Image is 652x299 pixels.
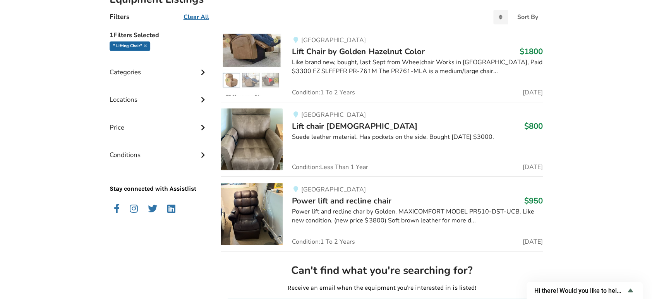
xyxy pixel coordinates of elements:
img: transfer aids-power lift and recline chair [221,183,283,245]
span: [DATE] [523,89,543,96]
a: transfer aids-lift chair 6 months old[GEOGRAPHIC_DATA]Lift chair [DEMOGRAPHIC_DATA]$800Suede leat... [221,102,542,176]
span: Condition: Less Than 1 Year [292,164,368,170]
h5: 1 Filters Selected [110,27,209,41]
div: Power lift and recline char by Golden. MAXICOMFORT MODEL PR510-DST-UCB. Like new condition. (new ... [292,207,542,225]
img: transfer aids-lift chair 6 months old [221,108,283,170]
div: Suede leather material. Has pockets on the side. Bought [DATE] $3000. [292,133,542,142]
div: " lifting chair" [110,41,150,51]
h3: $800 [524,121,543,131]
span: Power lift and recline chair [292,195,391,206]
div: Categories [110,53,209,80]
span: [GEOGRAPHIC_DATA] [301,185,366,194]
span: Condition: 1 To 2 Years [292,89,355,96]
div: Sort By [517,14,538,20]
h2: Can't find what you're searching for? [227,264,536,277]
span: Condition: 1 To 2 Years [292,239,355,245]
span: Hi there! Would you like to help us improve AssistList? [534,287,626,294]
h3: $1800 [520,46,543,56]
div: Conditions [110,135,209,163]
p: Stay connected with Assistlist [110,163,209,193]
span: Lift chair [DEMOGRAPHIC_DATA] [292,121,417,132]
div: Like brand new, bought, last Sept from Wheelchair Works in [GEOGRAPHIC_DATA], Paid $3300 EZ SLEEP... [292,58,542,76]
div: Price [110,108,209,135]
span: [GEOGRAPHIC_DATA] [301,111,366,119]
p: Receive an email when the equipment you're interested in is listed! [227,284,536,292]
img: transfer aids-lift chair by golden hazelnut color [221,34,283,96]
h4: Filters [110,12,129,21]
span: [DATE] [523,239,543,245]
span: [DATE] [523,164,543,170]
u: Clear All [184,13,209,21]
a: transfer aids-lift chair by golden hazelnut color [GEOGRAPHIC_DATA]Lift Chair by Golden Hazelnut ... [221,34,542,102]
span: [GEOGRAPHIC_DATA] [301,36,366,44]
div: Locations [110,80,209,108]
a: transfer aids-power lift and recline chair[GEOGRAPHIC_DATA]Power lift and recline chair$950Power ... [221,176,542,251]
h3: $950 [524,196,543,206]
button: Show survey - Hi there! Would you like to help us improve AssistList? [534,286,635,295]
span: Lift Chair by Golden Hazelnut Color [292,46,424,57]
